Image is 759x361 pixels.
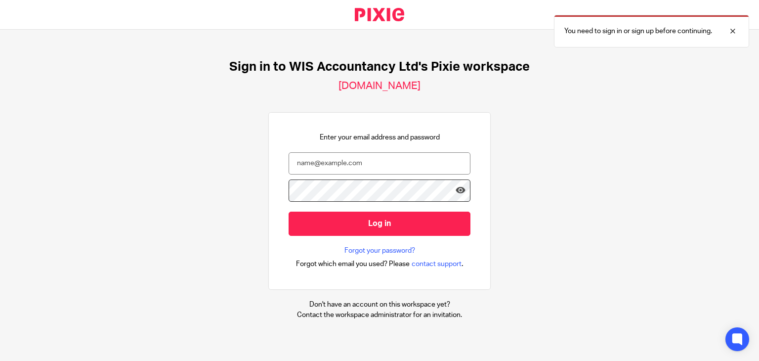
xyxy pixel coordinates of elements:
[412,259,462,269] span: contact support
[296,258,464,270] div: .
[344,246,415,256] a: Forgot your password?
[289,212,470,236] input: Log in
[229,59,530,75] h1: Sign in to WIS Accountancy Ltd's Pixie workspace
[289,152,470,175] input: name@example.com
[338,80,421,92] h2: [DOMAIN_NAME]
[320,133,440,142] p: Enter your email address and password
[297,310,462,320] p: Contact the workspace administrator for an invitation.
[297,300,462,310] p: Don't have an account on this workspace yet?
[296,259,410,269] span: Forgot which email you used? Please
[564,26,712,36] p: You need to sign in or sign up before continuing.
